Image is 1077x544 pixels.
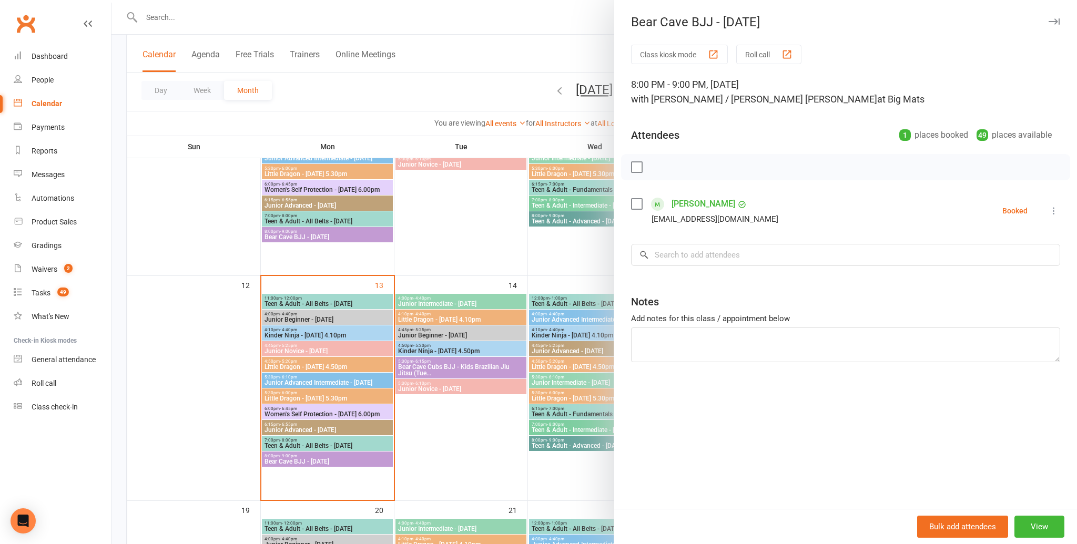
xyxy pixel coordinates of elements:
[899,129,911,141] div: 1
[736,45,801,64] button: Roll call
[631,244,1060,266] input: Search to add attendees
[631,128,679,142] div: Attendees
[652,212,778,226] div: [EMAIL_ADDRESS][DOMAIN_NAME]
[14,163,111,187] a: Messages
[32,379,56,387] div: Roll call
[14,395,111,419] a: Class kiosk mode
[14,210,111,234] a: Product Sales
[32,123,65,131] div: Payments
[14,68,111,92] a: People
[11,508,36,533] div: Open Intercom Messenger
[672,196,735,212] a: [PERSON_NAME]
[32,52,68,60] div: Dashboard
[32,170,65,179] div: Messages
[64,264,73,273] span: 2
[631,45,728,64] button: Class kiosk mode
[32,194,74,202] div: Automations
[14,139,111,163] a: Reports
[977,129,988,141] div: 49
[917,516,1008,538] button: Bulk add attendees
[32,403,78,411] div: Class check-in
[631,312,1060,325] div: Add notes for this class / appointment below
[14,305,111,329] a: What's New
[14,348,111,372] a: General attendance kiosk mode
[14,45,111,68] a: Dashboard
[14,234,111,258] a: Gradings
[1002,207,1028,214] div: Booked
[32,289,50,297] div: Tasks
[631,94,877,105] span: with [PERSON_NAME] / [PERSON_NAME] [PERSON_NAME]
[32,218,77,226] div: Product Sales
[32,312,69,321] div: What's New
[32,99,62,108] div: Calendar
[32,76,54,84] div: People
[899,128,968,142] div: places booked
[32,355,96,364] div: General attendance
[32,241,62,250] div: Gradings
[14,281,111,305] a: Tasks 49
[14,258,111,281] a: Waivers 2
[14,92,111,116] a: Calendar
[57,288,69,296] span: 49
[977,128,1052,142] div: places available
[14,372,111,395] a: Roll call
[614,15,1077,29] div: Bear Cave BJJ - [DATE]
[14,116,111,139] a: Payments
[14,187,111,210] a: Automations
[32,147,57,155] div: Reports
[13,11,39,37] a: Clubworx
[631,294,659,309] div: Notes
[32,265,57,273] div: Waivers
[1014,516,1064,538] button: View
[877,94,924,105] span: at Big Mats
[631,77,1060,107] div: 8:00 PM - 9:00 PM, [DATE]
